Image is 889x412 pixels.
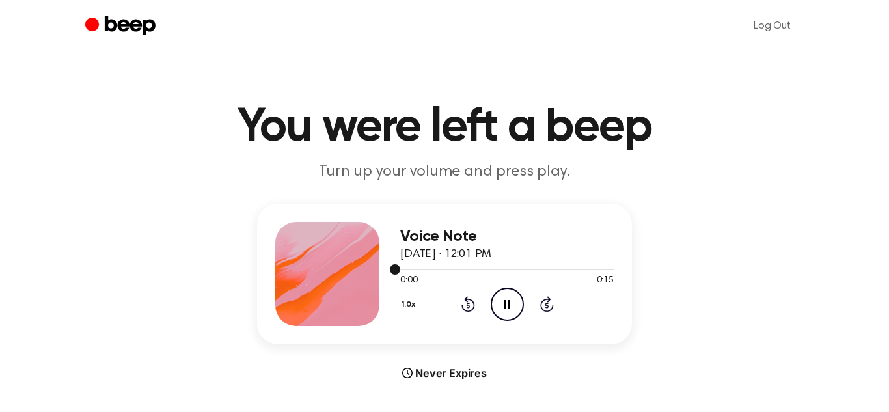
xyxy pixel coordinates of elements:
[85,14,159,39] a: Beep
[400,294,420,316] button: 1.0x
[400,274,417,288] span: 0:00
[111,104,778,151] h1: You were left a beep
[597,274,614,288] span: 0:15
[195,161,694,183] p: Turn up your volume and press play.
[741,10,804,42] a: Log Out
[400,249,491,260] span: [DATE] · 12:01 PM
[400,228,614,245] h3: Voice Note
[257,365,632,381] div: Never Expires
